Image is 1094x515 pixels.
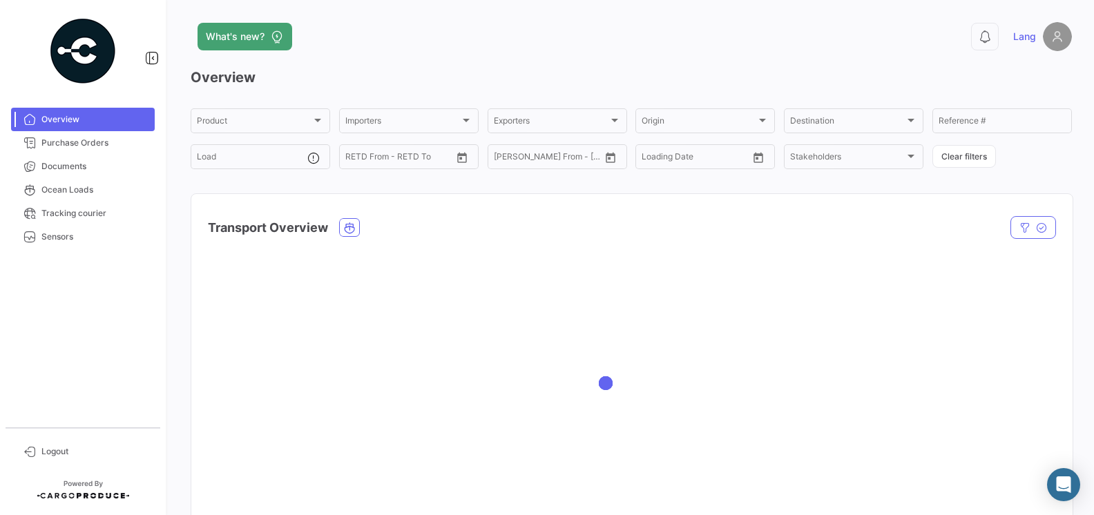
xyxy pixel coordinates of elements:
[41,207,149,220] span: Tracking courier
[11,178,155,202] a: Ocean Loads
[11,131,155,155] a: Purchase Orders
[932,145,996,168] button: Clear filters
[41,160,149,173] span: Documents
[206,30,265,43] span: What's new?
[1043,22,1072,51] img: placeholder-user.png
[41,445,149,458] span: Logout
[340,219,359,236] button: Ocean
[790,118,905,128] span: Destination
[41,113,149,126] span: Overview
[11,108,155,131] a: Overview
[600,147,621,168] button: Open calendar
[11,155,155,178] a: Documents
[11,202,155,225] a: Tracking courier
[345,118,460,128] span: Importers
[197,118,311,128] span: Product
[494,118,608,128] span: Exporters
[41,137,149,149] span: Purchase Orders
[790,154,905,164] span: Stakeholders
[11,225,155,249] a: Sensors
[523,154,573,164] input: To
[41,184,149,196] span: Ocean Loads
[671,154,721,164] input: To
[494,154,513,164] input: From
[48,17,117,86] img: powered-by.png
[748,147,769,168] button: Open calendar
[191,68,1072,87] h3: Overview
[1013,30,1036,43] span: Lang
[41,231,149,243] span: Sensors
[345,154,365,164] input: From
[374,154,425,164] input: To
[198,23,292,50] button: What's new?
[208,218,328,237] h4: Transport Overview
[642,154,661,164] input: From
[1047,468,1080,501] div: Abrir Intercom Messenger
[642,118,756,128] span: Origin
[452,147,472,168] button: Open calendar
